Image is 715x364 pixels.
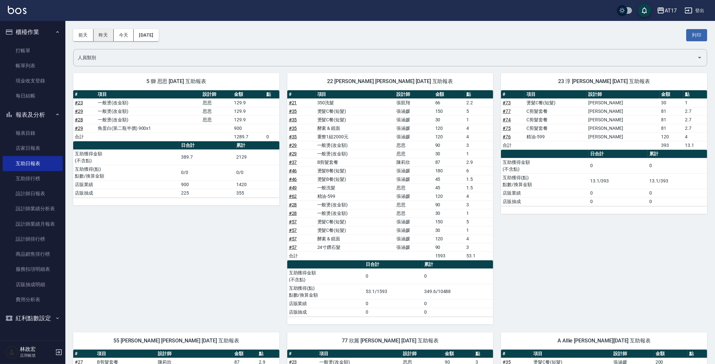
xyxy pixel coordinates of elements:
[501,158,589,173] td: 互助獲得金額 (不含點)
[289,117,297,122] a: #35
[660,141,684,149] td: 393
[503,100,511,105] a: #73
[233,350,257,358] th: 金額
[395,243,434,251] td: 張涵媛
[232,132,265,141] td: 1289.7
[316,124,395,132] td: 酵素 & 鏡面
[3,201,63,216] a: 設計師業績分析表
[287,299,364,308] td: 店販業績
[465,183,493,192] td: 1.5
[612,350,654,358] th: 設計師
[423,269,493,284] td: 0
[232,107,265,115] td: 129.9
[587,107,659,115] td: [PERSON_NAME]
[501,141,525,149] td: 合計
[395,226,434,234] td: 張涵媛
[179,165,235,180] td: 0/0
[316,107,395,115] td: 燙髮C餐(短髮)
[364,308,423,316] td: 0
[235,141,279,150] th: 累計
[683,132,707,141] td: 4
[287,284,364,299] td: 互助獲得(點) 點數/換算金額
[660,132,684,141] td: 120
[654,4,679,17] button: AT17
[3,217,63,232] a: 設計師業績月報表
[287,260,493,317] table: a dense table
[465,98,493,107] td: 2.2
[232,98,265,107] td: 129.9
[638,4,651,17] button: save
[665,7,677,15] div: AT17
[289,134,297,139] a: #35
[257,350,279,358] th: 點
[694,52,705,63] button: Open
[683,124,707,132] td: 2.7
[423,284,493,299] td: 349.6/10488
[465,217,493,226] td: 5
[316,226,395,234] td: 燙髮C餐(短髮)
[443,350,474,358] th: 金額
[316,149,395,158] td: 一般燙(改金額)
[465,149,493,158] td: 1
[73,149,179,165] td: 互助獲得金額 (不含點)
[587,124,659,132] td: [PERSON_NAME]
[96,115,201,124] td: 一般燙(改金額)
[287,350,318,358] th: #
[3,310,63,327] button: 紅利點數設定
[434,141,465,149] td: 90
[295,78,486,85] span: 22 [PERSON_NAME] [PERSON_NAME] [DATE] 互助報表
[289,245,297,250] a: #57
[474,350,493,358] th: 點
[318,350,401,358] th: 項目
[465,158,493,166] td: 2.9
[434,115,465,124] td: 30
[75,117,83,122] a: #28
[501,350,532,358] th: #
[688,350,707,358] th: 點
[3,277,63,292] a: 店販抽成明細
[395,200,434,209] td: 思思
[465,124,493,132] td: 4
[3,292,63,307] a: 費用分析表
[587,98,659,107] td: [PERSON_NAME]
[20,353,53,358] p: 店用帳號
[316,209,395,217] td: 一般燙(改金額)
[3,88,63,103] a: 每日結帳
[587,90,659,99] th: 設計師
[316,217,395,226] td: 燙髮C餐(短髮)
[686,29,707,41] button: 列印
[395,98,434,107] td: 張凱翔
[232,115,265,124] td: 129.9
[3,262,63,277] a: 服務扣項明細表
[434,149,465,158] td: 30
[660,115,684,124] td: 81
[289,177,297,182] a: #46
[401,350,443,358] th: 設計師
[501,173,589,189] td: 互助獲得(點) 點數/換算金額
[232,90,265,99] th: 金額
[465,243,493,251] td: 3
[364,299,423,308] td: 0
[114,29,134,41] button: 今天
[75,100,83,105] a: #23
[295,338,486,344] span: 77 欣麗 [PERSON_NAME] [DATE] 互助報表
[501,150,707,206] table: a dense table
[289,160,297,165] a: #37
[434,251,465,260] td: 1593
[287,90,493,260] table: a dense table
[532,350,612,358] th: 項目
[395,141,434,149] td: 思思
[395,115,434,124] td: 張涵媛
[683,115,707,124] td: 2.7
[503,126,511,131] a: #75
[465,107,493,115] td: 5
[3,232,63,247] a: 設計師排行榜
[648,197,707,206] td: 0
[3,24,63,41] button: 櫃檯作業
[395,124,434,132] td: 張涵媛
[395,158,434,166] td: 陳莉欣
[395,209,434,217] td: 思思
[525,115,587,124] td: C剪髮套餐
[395,234,434,243] td: 張涵媛
[316,158,395,166] td: B剪髮套餐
